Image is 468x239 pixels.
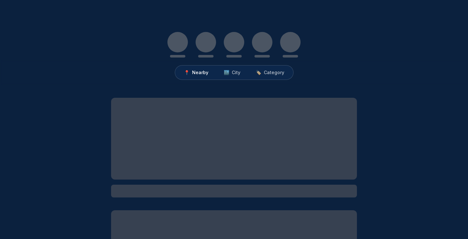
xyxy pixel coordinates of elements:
[192,69,208,76] span: Nearby
[232,69,240,76] span: City
[184,69,190,76] span: 📍
[264,69,284,76] span: Category
[248,67,292,78] button: 🏷️Category
[224,69,229,76] span: 🏙️
[216,67,248,78] button: 🏙️City
[176,67,216,78] button: 📍Nearby
[256,69,261,76] span: 🏷️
